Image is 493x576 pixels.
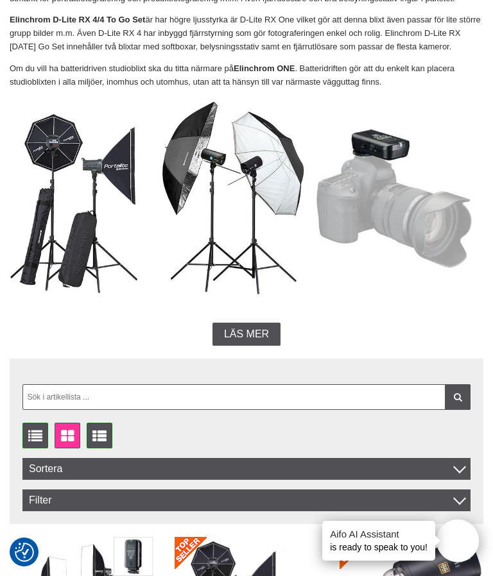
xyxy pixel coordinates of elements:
[10,97,483,305] img: Studioblixtpaket Elinchrom D-Lite RX One
[10,15,145,24] strong: Elinchrom D-Lite RX 4/4 To Go Set
[55,423,80,448] a: Fönstervisning
[224,328,269,340] span: Läs mer
[234,64,295,73] strong: Elinchrom ONE
[10,13,483,53] p: är har högre ljusstyrka är D-Lite RX One vilket gör att denna blixt även passar för lite större g...
[330,527,428,541] h4: Aifo AI Assistant
[445,384,471,410] a: Filtrera
[22,458,471,480] span: Sortera
[22,489,471,511] div: Filter
[322,521,435,561] div: is ready to speak to you!
[10,62,483,89] p: Om du vill ha batteridriven studioblixt ska du titta närmare på . Batteridriften gör att du enkel...
[22,423,48,448] a: Listvisning
[22,384,471,410] input: Sök i artikellista ...
[15,543,34,562] img: Revisit consent button
[87,423,112,448] a: Utökad listvisning
[15,541,34,564] button: Samtyckesinställningar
